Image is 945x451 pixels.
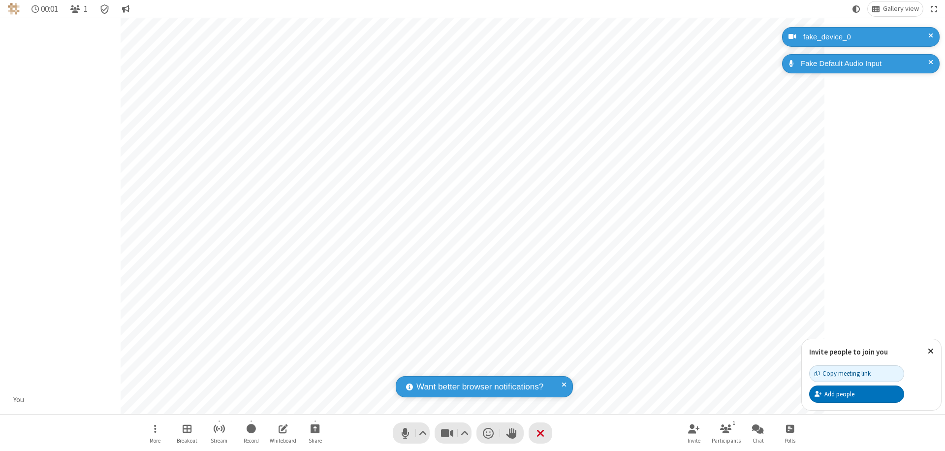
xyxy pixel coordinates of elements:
[270,438,296,444] span: Whiteboard
[66,1,92,16] button: Open participant list
[500,422,524,444] button: Raise hand
[815,369,871,378] div: Copy meeting link
[84,4,88,14] span: 1
[211,438,227,444] span: Stream
[849,1,864,16] button: Using system theme
[883,5,919,13] span: Gallery view
[809,365,904,382] button: Copy meeting link
[711,419,741,447] button: Open participant list
[28,1,63,16] div: Timer
[743,419,773,447] button: Open chat
[309,438,322,444] span: Share
[920,339,941,363] button: Close popover
[41,4,58,14] span: 00:01
[416,381,543,393] span: Want better browser notifications?
[476,422,500,444] button: Send a reaction
[458,422,472,444] button: Video setting
[150,438,160,444] span: More
[797,58,932,69] div: Fake Default Audio Input
[679,419,709,447] button: Invite participants (⌘+Shift+I)
[529,422,552,444] button: End or leave meeting
[712,438,741,444] span: Participants
[244,438,259,444] span: Record
[172,419,202,447] button: Manage Breakout Rooms
[435,422,472,444] button: Stop video (⌘+Shift+V)
[177,438,197,444] span: Breakout
[809,347,888,356] label: Invite people to join you
[300,419,330,447] button: Start sharing
[785,438,795,444] span: Polls
[10,394,28,406] div: You
[927,1,942,16] button: Fullscreen
[688,438,700,444] span: Invite
[753,438,764,444] span: Chat
[95,1,114,16] div: Meeting details Encryption enabled
[775,419,805,447] button: Open poll
[118,1,133,16] button: Conversation
[8,3,20,15] img: QA Selenium DO NOT DELETE OR CHANGE
[809,386,904,402] button: Add people
[393,422,430,444] button: Mute (⌘+Shift+A)
[268,419,298,447] button: Open shared whiteboard
[140,419,170,447] button: Open menu
[236,419,266,447] button: Start recording
[800,32,932,43] div: fake_device_0
[868,1,923,16] button: Change layout
[730,419,738,427] div: 1
[204,419,234,447] button: Start streaming
[416,422,430,444] button: Audio settings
